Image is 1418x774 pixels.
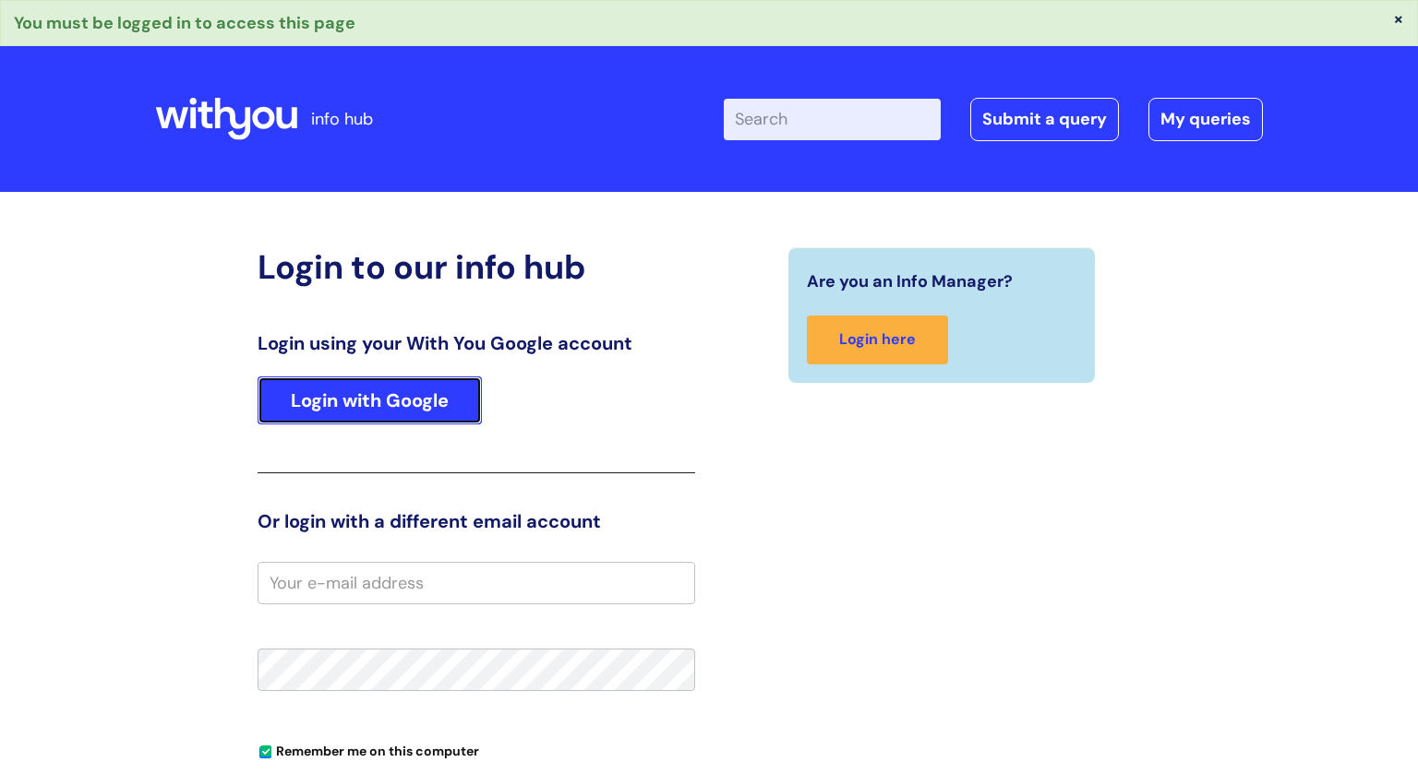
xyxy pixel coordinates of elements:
a: Submit a query [970,98,1119,140]
label: Remember me on this computer [258,739,479,759]
a: My queries [1148,98,1263,140]
h3: Or login with a different email account [258,510,695,532]
a: Login here [807,316,948,364]
span: Are you an Info Manager? [807,267,1013,296]
h3: Login using your With You Google account [258,332,695,354]
div: You can uncheck this option if you're logging in from a shared device [258,735,695,765]
input: Your e-mail address [258,562,695,604]
h2: Login to our info hub [258,247,695,287]
input: Search [724,99,941,139]
input: Remember me on this computer [259,746,271,758]
a: Login with Google [258,376,482,424]
p: info hub [311,104,373,134]
button: × [1393,10,1404,27]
